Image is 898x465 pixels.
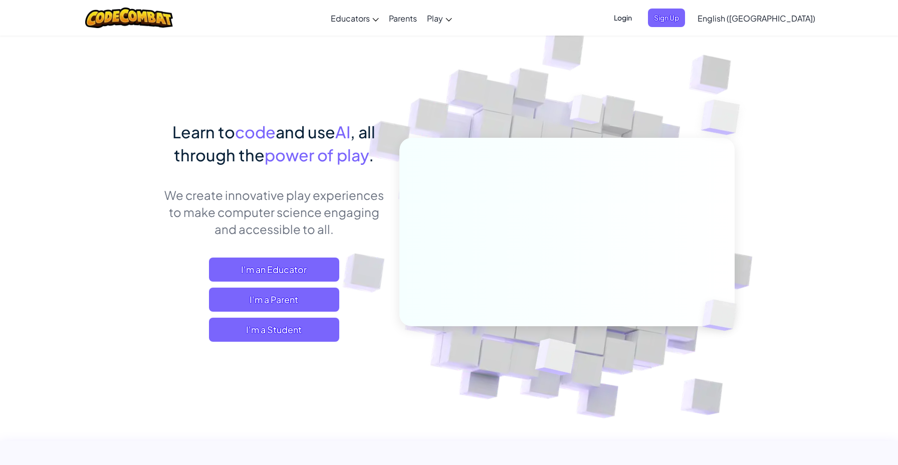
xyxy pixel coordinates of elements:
[427,13,443,24] span: Play
[648,9,685,27] button: Sign Up
[209,258,339,282] a: I'm an Educator
[85,8,173,28] img: CodeCombat logo
[331,13,370,24] span: Educators
[698,13,815,24] span: English ([GEOGRAPHIC_DATA])
[384,5,422,32] a: Parents
[686,279,761,352] img: Overlap cubes
[172,122,235,142] span: Learn to
[163,186,384,238] p: We create innovative play experiences to make computer science engaging and accessible to all.
[369,145,374,165] span: .
[235,122,276,142] span: code
[422,5,457,32] a: Play
[265,145,369,165] span: power of play
[681,75,768,160] img: Overlap cubes
[551,75,623,149] img: Overlap cubes
[276,122,335,142] span: and use
[335,122,350,142] span: AI
[209,318,339,342] button: I'm a Student
[693,5,820,32] a: English ([GEOGRAPHIC_DATA])
[326,5,384,32] a: Educators
[209,288,339,312] a: I'm a Parent
[511,317,600,400] img: Overlap cubes
[608,9,638,27] button: Login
